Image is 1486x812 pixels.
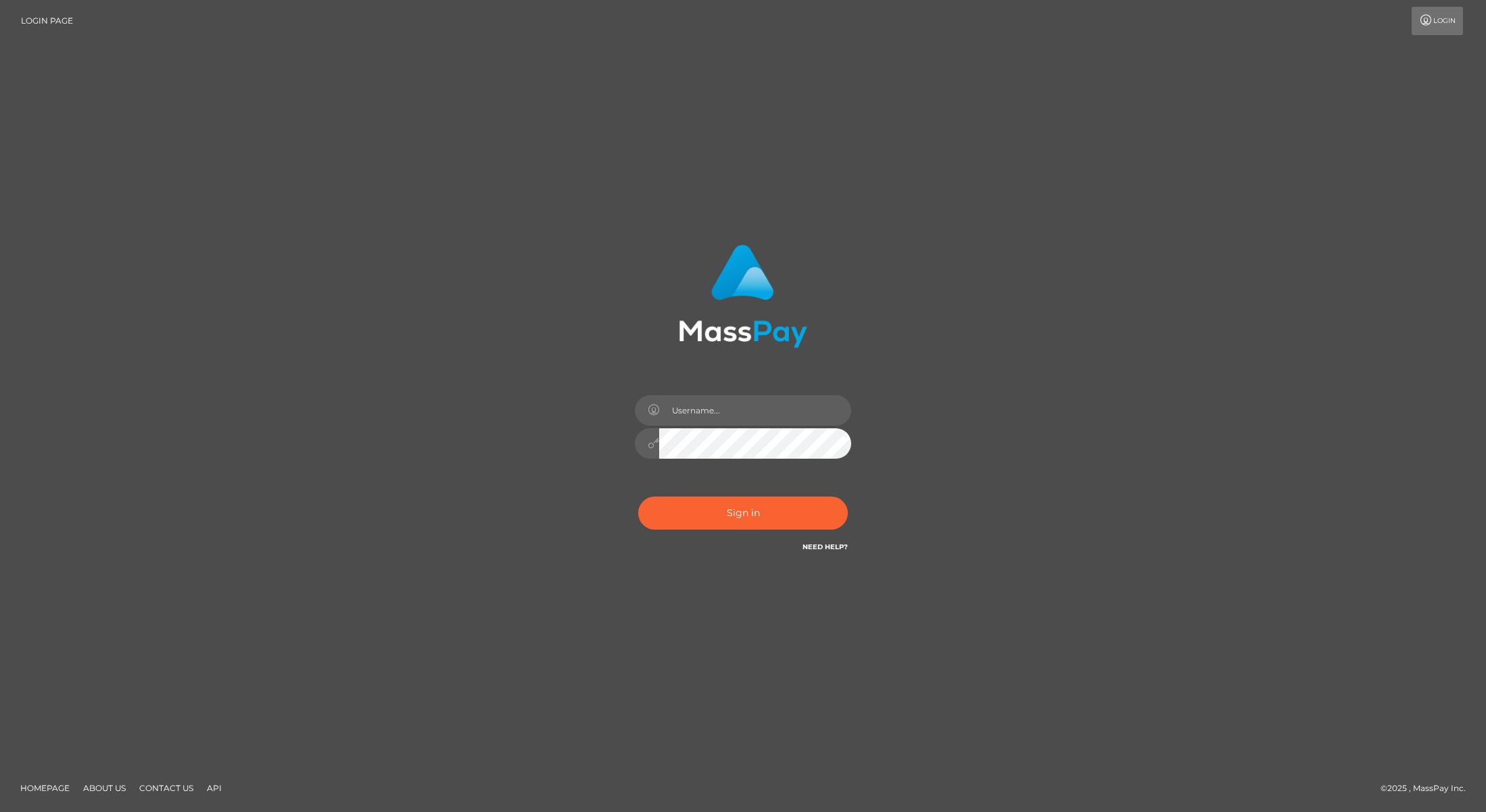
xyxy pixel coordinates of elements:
img: MassPay Login [679,245,807,348]
a: API [201,778,227,798]
div: © 2025 , MassPay Inc. [1381,781,1476,796]
a: Need Help? [802,542,848,551]
a: Contact Us [134,778,199,798]
a: About Us [78,778,131,798]
button: Sign in [638,497,848,530]
a: Login Page [21,7,73,35]
input: Username... [659,395,851,426]
a: Homepage [15,778,75,798]
a: Login [1412,7,1463,35]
